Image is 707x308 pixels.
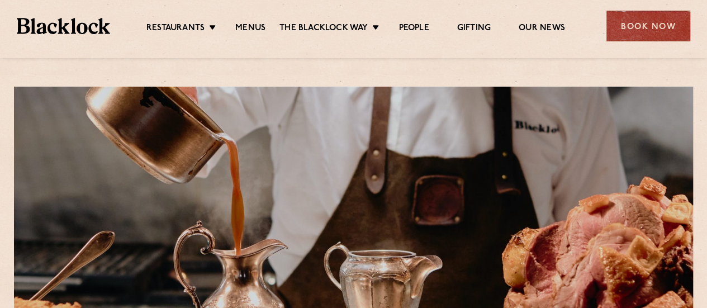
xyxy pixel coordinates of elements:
[146,23,205,35] a: Restaurants
[279,23,368,35] a: The Blacklock Way
[606,11,690,41] div: Book Now
[17,18,110,34] img: BL_Textured_Logo-footer-cropped.svg
[235,23,265,35] a: Menus
[457,23,491,35] a: Gifting
[398,23,429,35] a: People
[519,23,565,35] a: Our News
